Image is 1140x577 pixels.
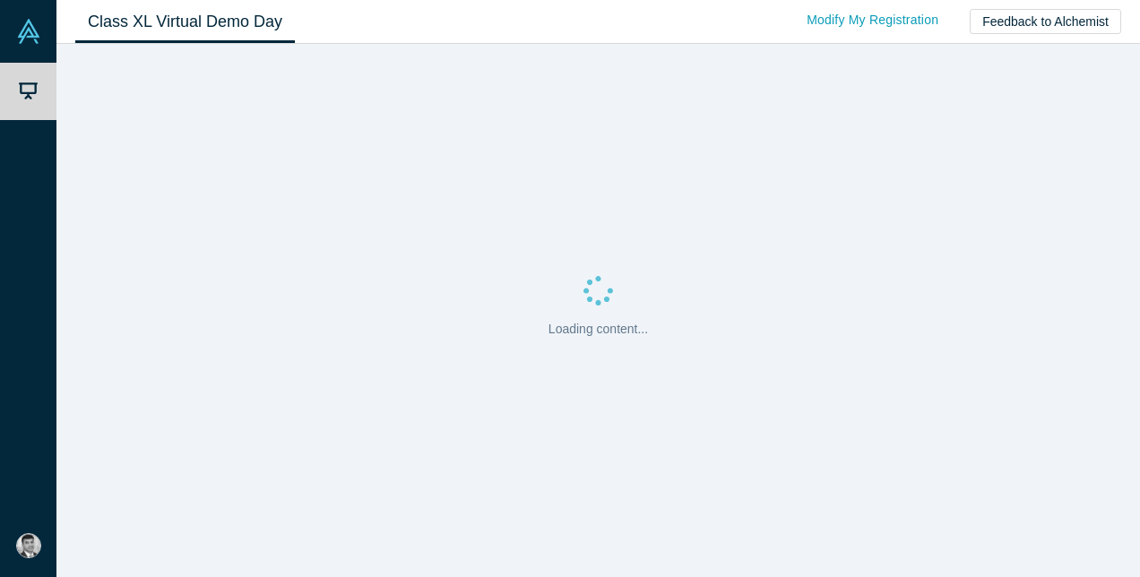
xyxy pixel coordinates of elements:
img: Alchemist Vault Logo [16,19,41,44]
a: Class XL Virtual Demo Day [75,1,295,43]
img: Adi Maheshwari's Account [16,533,41,558]
button: Feedback to Alchemist [970,9,1121,34]
p: Loading content... [548,320,648,339]
a: Modify My Registration [788,4,957,36]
